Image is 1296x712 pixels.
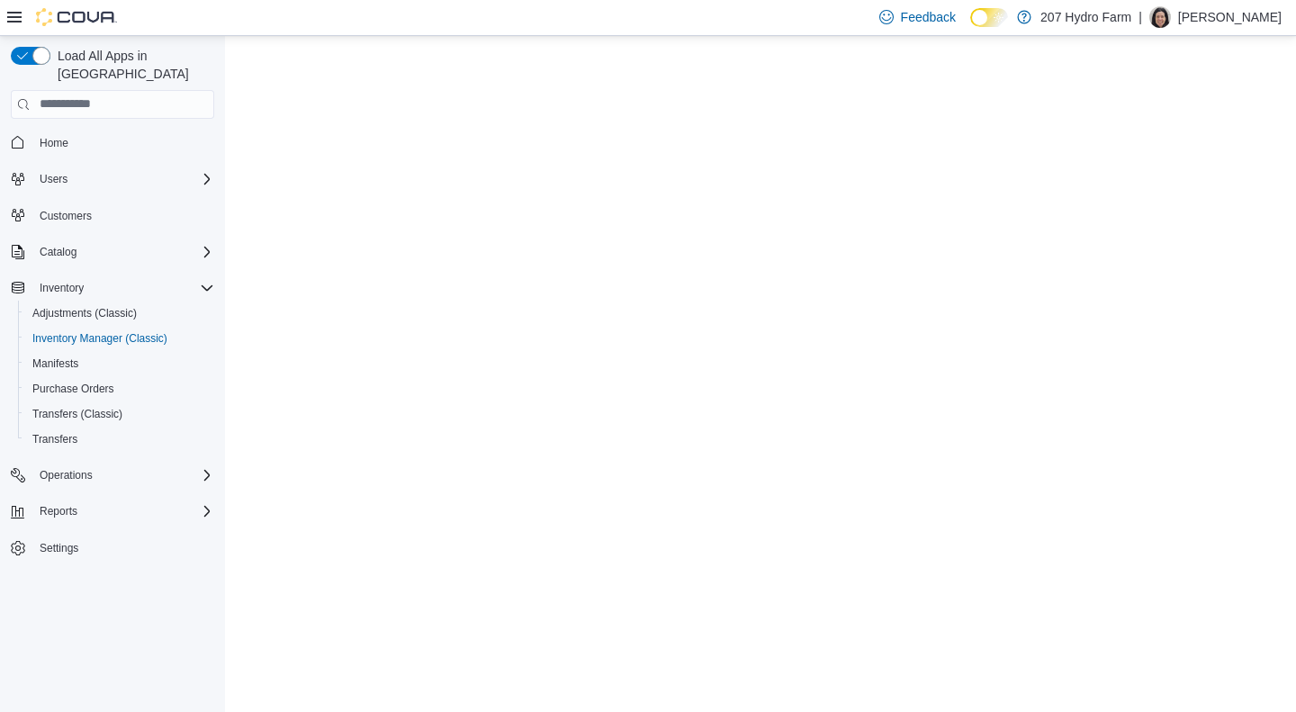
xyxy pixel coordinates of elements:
button: Operations [32,464,100,486]
p: 207 Hydro Farm [1040,6,1131,28]
a: Home [32,132,76,154]
span: Users [40,172,67,186]
button: Settings [4,535,221,561]
button: Inventory [4,275,221,301]
span: Transfers [32,432,77,446]
button: Customers [4,203,221,229]
span: Catalog [40,245,76,259]
span: Inventory [40,281,84,295]
a: Customers [32,205,99,227]
button: Reports [32,500,85,522]
span: Customers [40,209,92,223]
a: Purchase Orders [25,378,121,400]
span: Transfers (Classic) [32,407,122,421]
a: Settings [32,537,85,559]
span: Operations [40,468,93,482]
button: Transfers (Classic) [18,401,221,427]
button: Adjustments (Classic) [18,301,221,326]
span: Inventory Manager (Classic) [32,331,167,346]
button: Reports [4,499,221,524]
a: Transfers (Classic) [25,403,130,425]
button: Operations [4,463,221,488]
span: Feedback [901,8,956,26]
span: Users [32,168,214,190]
button: Home [4,130,221,156]
button: Manifests [18,351,221,376]
a: Manifests [25,353,85,374]
span: Transfers [25,428,214,450]
a: Transfers [25,428,85,450]
span: Reports [32,500,214,522]
span: Home [32,131,214,154]
img: Cova [36,8,117,26]
span: Customers [32,204,214,227]
p: | [1138,6,1142,28]
span: Purchase Orders [32,382,114,396]
span: Reports [40,504,77,518]
div: Penny Lindsey [1149,6,1171,28]
button: Catalog [4,239,221,265]
span: Manifests [32,356,78,371]
nav: Complex example [11,122,214,608]
a: Adjustments (Classic) [25,302,144,324]
button: Catalog [32,241,84,263]
span: Operations [32,464,214,486]
span: Load All Apps in [GEOGRAPHIC_DATA] [50,47,214,83]
span: Dark Mode [970,27,971,28]
span: Purchase Orders [25,378,214,400]
span: Catalog [32,241,214,263]
span: Inventory [32,277,214,299]
span: Transfers (Classic) [25,403,214,425]
button: Users [32,168,75,190]
span: Settings [40,541,78,555]
p: [PERSON_NAME] [1178,6,1282,28]
button: Users [4,167,221,192]
span: Manifests [25,353,214,374]
a: Inventory Manager (Classic) [25,328,175,349]
button: Purchase Orders [18,376,221,401]
button: Inventory [32,277,91,299]
span: Adjustments (Classic) [32,306,137,320]
span: Inventory Manager (Classic) [25,328,214,349]
input: Dark Mode [970,8,1008,27]
span: Adjustments (Classic) [25,302,214,324]
button: Inventory Manager (Classic) [18,326,221,351]
button: Transfers [18,427,221,452]
span: Settings [32,536,214,559]
span: Home [40,136,68,150]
